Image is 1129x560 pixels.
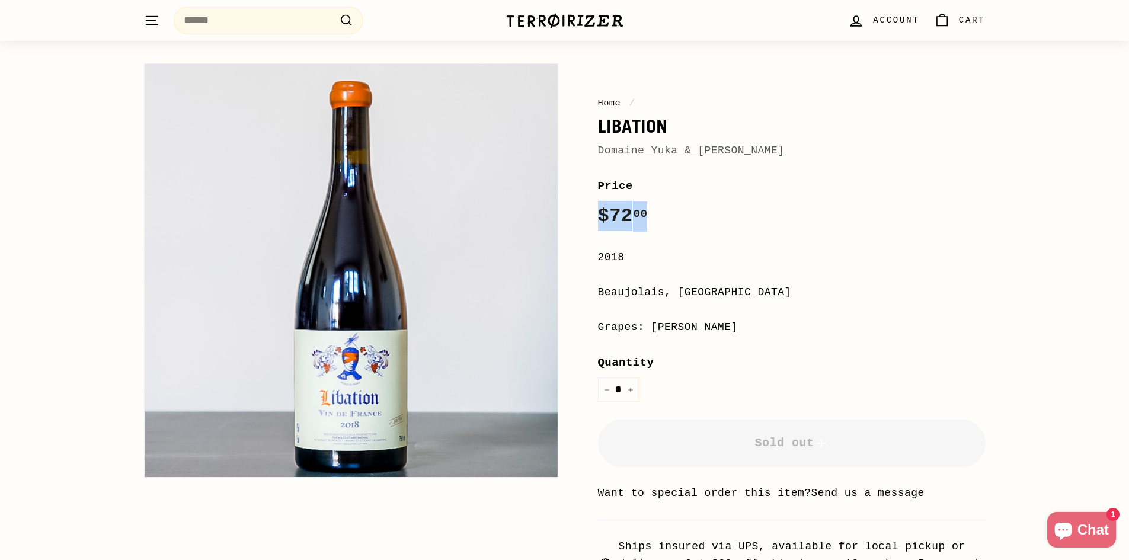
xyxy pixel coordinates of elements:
inbox-online-store-chat: Shopify online store chat [1044,512,1120,551]
a: Account [841,3,926,38]
sup: 00 [633,207,647,220]
div: Beaujolais, [GEOGRAPHIC_DATA] [598,284,986,301]
button: Increase item quantity by one [622,377,639,402]
label: Price [598,177,986,195]
a: Domaine Yuka & [PERSON_NAME] [598,145,785,156]
input: quantity [598,377,639,402]
li: Want to special order this item? [598,485,986,502]
a: Home [598,98,621,108]
h1: Libation [598,116,986,136]
div: Grapes: [PERSON_NAME] [598,319,986,336]
a: Send us a message [811,487,925,499]
nav: breadcrumbs [598,96,986,110]
span: $72 [598,205,648,227]
label: Quantity [598,354,986,372]
div: 2018 [598,249,986,266]
a: Cart [927,3,993,38]
span: Account [873,14,919,27]
button: Sold out [598,420,986,467]
span: Sold out [754,436,828,450]
img: Libation [145,64,558,477]
span: Cart [959,14,986,27]
span: / [626,98,638,108]
button: Reduce item quantity by one [598,377,616,402]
